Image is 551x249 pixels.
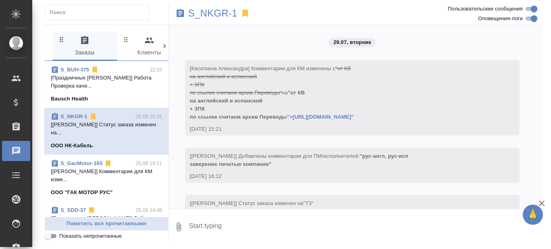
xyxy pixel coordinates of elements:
span: [Касаткина Александра] Комментарии для КМ изменены с на [190,65,354,120]
svg: Зажми и перетащи, чтобы поменять порядок вкладок [58,36,65,43]
div: S_SDD-3725.08 14:08[Праздничных [PERSON_NAME]] Работа Проверка каче...Smooth Drug Development (SDD) [44,201,169,248]
span: Заказы [57,36,112,58]
p: ООО "ГАК МОТОР РУС" [51,188,113,197]
a: S_NKGR-1 [61,113,88,119]
p: 25.08 14:08 [136,206,162,214]
a: S_GacMotor-165 [61,160,102,166]
p: ООО НК-Кабель [51,142,93,150]
span: Оповещения-логи [478,15,523,23]
svg: Зажми и перетащи, чтобы поменять порядок вкладок [122,36,130,43]
p: 29.07, вторник [333,38,371,46]
a: ">[URL][DOMAIN_NAME]" [287,114,354,120]
span: Пользовательские сообщения [448,5,523,13]
p: Bausch Health [51,95,88,103]
div: S_BUH-37512:10[Праздничных [PERSON_NAME]] Работа Проверка каче...Bausch Health [44,61,169,108]
p: [Праздничных [PERSON_NAME]] Работа Проверка каче... [51,214,162,230]
span: Клиенты [122,36,177,58]
p: 12:10 [150,66,162,74]
div: S_GacMotor-16525.08 19:21[[PERSON_NAME]] Комментарии для КМ изме...ООО "ГАК МОТОР РУС" [44,155,169,201]
span: Пометить все прочитанными [49,219,164,228]
svg: Отписаться [89,113,97,121]
span: [[PERSON_NAME]] Добавлены комментарии для ПМ/исполнителей: [190,153,409,167]
p: [[PERSON_NAME]] Статус заказа изменен на... [51,121,162,137]
svg: Отписаться [88,206,96,214]
button: Пометить все прочитанными [44,217,169,231]
div: S_NKGR-125.08 20:31[[PERSON_NAME]] Статус заказа изменен на...ООО НК-Кабель [44,108,169,155]
p: 25.08 20:31 [136,113,162,121]
span: 🙏 [526,206,540,223]
input: Поиск [50,7,148,18]
span: "ТЗ" [303,200,314,206]
span: Показать непрочитанные [59,232,122,240]
p: 25.08 19:21 [136,159,162,167]
span: [[PERSON_NAME]] Статус заказа изменен на [190,200,314,206]
p: [Праздничных [PERSON_NAME]] Работа Проверка каче... [51,74,162,90]
a: S_SDD-37 [61,207,86,213]
svg: Отписаться [91,66,99,74]
div: [DATE] 16:12 [190,172,492,180]
a: S_BUH-375 [61,67,89,73]
a: S_NKGR-1 [188,9,238,17]
div: [DATE] 15:21 [190,125,492,133]
button: 🙏 [523,205,543,225]
p: [[PERSON_NAME]] Комментарии для КМ изме... [51,167,162,184]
